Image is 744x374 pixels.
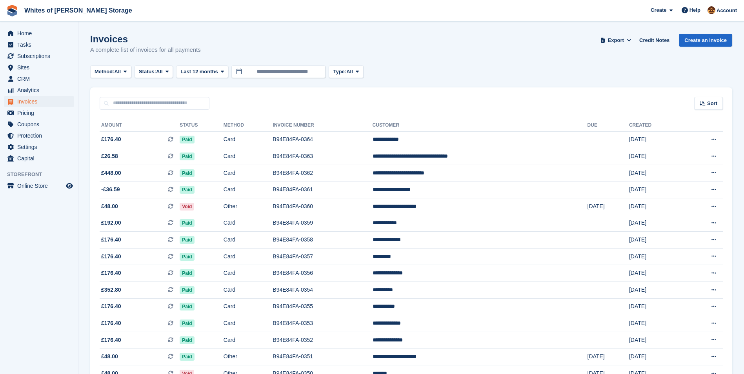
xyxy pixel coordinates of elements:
img: stora-icon-8386f47178a22dfd0bd8f6a31ec36ba5ce8667c1dd55bd0f319d3a0aa187defe.svg [6,5,18,16]
th: Status [180,119,224,132]
button: Method: All [90,65,131,78]
td: [DATE] [629,148,683,165]
span: Protection [17,130,64,141]
span: -£36.59 [101,185,120,194]
td: B94E84FA-0362 [273,165,372,182]
span: All [115,68,121,76]
span: Storefront [7,171,78,178]
span: Export [608,36,624,44]
a: menu [4,130,74,141]
a: menu [4,180,74,191]
span: Paid [180,219,194,227]
td: B94E84FA-0351 [273,349,372,365]
span: All [346,68,353,76]
span: £192.00 [101,219,121,227]
td: [DATE] [629,282,683,299]
button: Export [598,34,633,47]
span: Sites [17,62,64,73]
td: Card [224,215,273,232]
img: Eddie White [708,6,715,14]
span: £352.80 [101,286,121,294]
td: [DATE] [629,332,683,349]
span: All [156,68,163,76]
span: Capital [17,153,64,164]
span: Void [180,203,194,211]
a: menu [4,107,74,118]
span: £176.40 [101,269,121,277]
td: [DATE] [629,298,683,315]
p: A complete list of invoices for all payments [90,45,201,54]
td: Card [224,131,273,148]
span: Create [651,6,666,14]
span: Paid [180,320,194,327]
span: Method: [95,68,115,76]
td: Card [224,332,273,349]
span: Last 12 months [180,68,218,76]
span: CRM [17,73,64,84]
span: Coupons [17,119,64,130]
a: menu [4,28,74,39]
a: menu [4,62,74,73]
span: Help [689,6,700,14]
span: £176.40 [101,319,121,327]
button: Type: All [329,65,363,78]
span: £176.40 [101,252,121,261]
td: B94E84FA-0357 [273,248,372,265]
span: Paid [180,136,194,143]
span: £48.00 [101,352,118,361]
th: Due [588,119,629,132]
th: Invoice Number [273,119,372,132]
td: B94E84FA-0354 [273,282,372,299]
a: menu [4,153,74,164]
a: menu [4,119,74,130]
span: Subscriptions [17,51,64,62]
td: Card [224,298,273,315]
span: Paid [180,336,194,344]
span: Invoices [17,96,64,107]
span: Home [17,28,64,39]
a: menu [4,142,74,153]
a: menu [4,73,74,84]
td: B94E84FA-0356 [273,265,372,282]
span: Type: [333,68,346,76]
th: Customer [373,119,588,132]
a: Create an Invoice [679,34,732,47]
span: Settings [17,142,64,153]
span: Paid [180,186,194,194]
span: Paid [180,169,194,177]
span: Analytics [17,85,64,96]
span: Sort [707,100,717,107]
td: [DATE] [629,215,683,232]
td: B94E84FA-0360 [273,198,372,215]
a: Credit Notes [636,34,673,47]
span: Paid [180,353,194,361]
span: £48.00 [101,202,118,211]
td: Card [224,165,273,182]
td: Card [224,282,273,299]
td: [DATE] [629,131,683,148]
td: Other [224,198,273,215]
td: B94E84FA-0353 [273,315,372,332]
td: [DATE] [629,248,683,265]
td: B94E84FA-0363 [273,148,372,165]
td: Card [224,182,273,198]
td: [DATE] [629,265,683,282]
a: Whites of [PERSON_NAME] Storage [21,4,135,17]
span: Paid [180,253,194,261]
td: B94E84FA-0364 [273,131,372,148]
a: menu [4,96,74,107]
th: Method [224,119,273,132]
span: Online Store [17,180,64,191]
td: B94E84FA-0352 [273,332,372,349]
span: £176.40 [101,336,121,344]
span: Paid [180,236,194,244]
td: Card [224,148,273,165]
td: B94E84FA-0358 [273,232,372,249]
span: Paid [180,286,194,294]
button: Status: All [135,65,173,78]
td: [DATE] [629,349,683,365]
span: £176.40 [101,135,121,143]
td: Other [224,349,273,365]
span: Paid [180,303,194,310]
td: Card [224,265,273,282]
